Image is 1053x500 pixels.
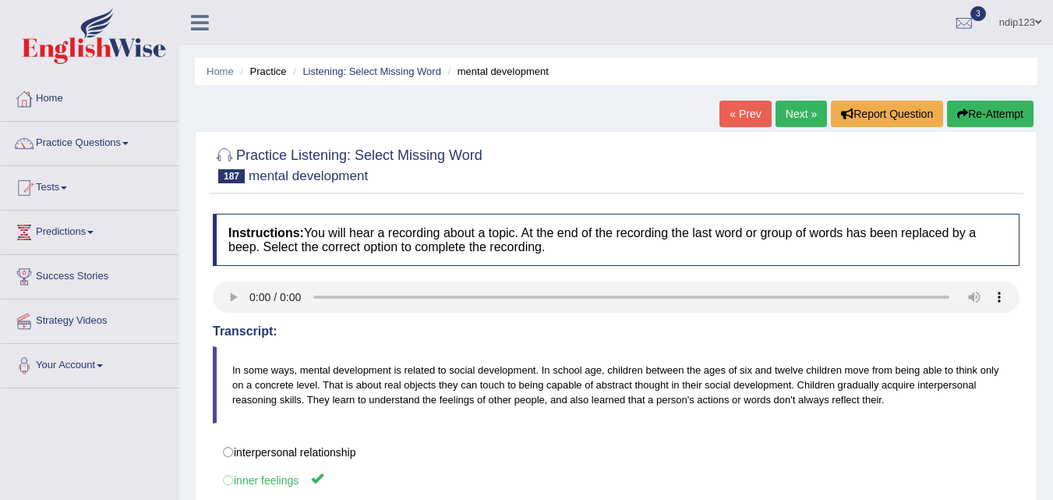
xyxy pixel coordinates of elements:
[213,214,1019,266] h4: You will hear a recording about a topic. At the end of the recording the last word or group of wo...
[1,255,178,294] a: Success Stories
[236,64,286,79] li: Practice
[213,346,1019,424] blockquote: In some ways, mental development is related to social development. In school age, children betwee...
[213,324,1019,339] h4: Transcript:
[776,101,827,127] a: Next »
[970,6,986,21] span: 3
[719,101,771,127] a: « Prev
[249,168,368,183] small: mental development
[1,211,178,250] a: Predictions
[444,64,549,79] li: mental development
[1,122,178,161] a: Practice Questions
[947,101,1034,127] button: Re-Attempt
[302,66,441,77] a: Listening: Select Missing Word
[213,465,1019,494] label: inner feelings
[1,300,178,339] a: Strategy Videos
[228,226,304,239] b: Instructions:
[1,344,178,383] a: Your Account
[1,166,178,205] a: Tests
[831,101,943,127] button: Report Question
[1,77,178,116] a: Home
[213,144,482,183] h2: Practice Listening: Select Missing Word
[207,66,234,77] a: Home
[213,439,1019,466] label: interpersonal relationship
[218,169,245,183] span: 187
